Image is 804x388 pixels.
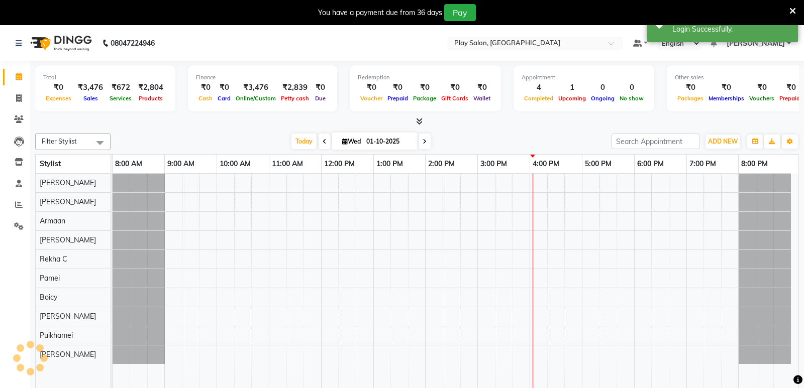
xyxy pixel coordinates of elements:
[582,157,614,171] a: 5:00 PM
[762,348,794,378] iframe: chat widget
[444,4,476,21] button: Pay
[612,134,699,149] input: Search Appointment
[471,82,493,93] div: ₹0
[358,73,493,82] div: Redemption
[363,134,414,149] input: 2025-10-01
[42,137,77,145] span: Filter Stylist
[233,95,278,102] span: Online/Custom
[40,350,96,359] span: [PERSON_NAME]
[291,134,317,149] span: Today
[635,157,666,171] a: 6:00 PM
[706,95,747,102] span: Memberships
[727,38,785,49] span: [PERSON_NAME]
[196,73,329,82] div: Finance
[747,95,777,102] span: Vouchers
[40,197,96,206] span: [PERSON_NAME]
[340,138,363,145] span: Wed
[522,82,556,93] div: 4
[40,159,61,168] span: Stylist
[43,73,167,82] div: Total
[374,157,406,171] a: 1:00 PM
[81,95,100,102] span: Sales
[426,157,457,171] a: 2:00 PM
[708,138,738,145] span: ADD NEW
[739,157,770,171] a: 8:00 PM
[196,82,215,93] div: ₹0
[556,95,588,102] span: Upcoming
[278,95,312,102] span: Petty cash
[233,82,278,93] div: ₹3,476
[215,95,233,102] span: Card
[706,135,740,149] button: ADD NEW
[313,95,328,102] span: Due
[40,274,60,283] span: Pamei
[556,82,588,93] div: 1
[40,235,96,244] span: [PERSON_NAME]
[747,82,777,93] div: ₹0
[675,95,706,102] span: Packages
[107,82,134,93] div: ₹672
[40,293,57,302] span: Boicy
[215,82,233,93] div: ₹0
[358,95,385,102] span: Voucher
[111,29,155,57] b: 08047224946
[269,157,306,171] a: 11:00 AM
[43,95,74,102] span: Expenses
[672,24,790,35] div: Login Successfully.
[411,82,439,93] div: ₹0
[706,82,747,93] div: ₹0
[439,95,471,102] span: Gift Cards
[411,95,439,102] span: Package
[358,82,385,93] div: ₹0
[530,157,562,171] a: 4:00 PM
[196,95,215,102] span: Cash
[687,157,719,171] a: 7:00 PM
[134,82,167,93] div: ₹2,804
[165,157,197,171] a: 9:00 AM
[312,82,329,93] div: ₹0
[385,95,411,102] span: Prepaid
[522,95,556,102] span: Completed
[43,82,74,93] div: ₹0
[217,157,253,171] a: 10:00 AM
[588,82,617,93] div: 0
[588,95,617,102] span: Ongoing
[40,312,96,321] span: [PERSON_NAME]
[107,95,134,102] span: Services
[40,178,96,187] span: [PERSON_NAME]
[471,95,493,102] span: Wallet
[322,157,357,171] a: 12:00 PM
[522,73,646,82] div: Appointment
[136,95,165,102] span: Products
[617,82,646,93] div: 0
[74,82,107,93] div: ₹3,476
[675,82,706,93] div: ₹0
[478,157,510,171] a: 3:00 PM
[385,82,411,93] div: ₹0
[278,82,312,93] div: ₹2,839
[40,216,65,225] span: Armaan
[26,29,94,57] img: logo
[318,8,442,18] div: You have a payment due from 36 days
[40,331,73,340] span: Puikhamei
[113,157,145,171] a: 8:00 AM
[40,254,67,264] span: Rekha C
[439,82,471,93] div: ₹0
[617,95,646,102] span: No show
